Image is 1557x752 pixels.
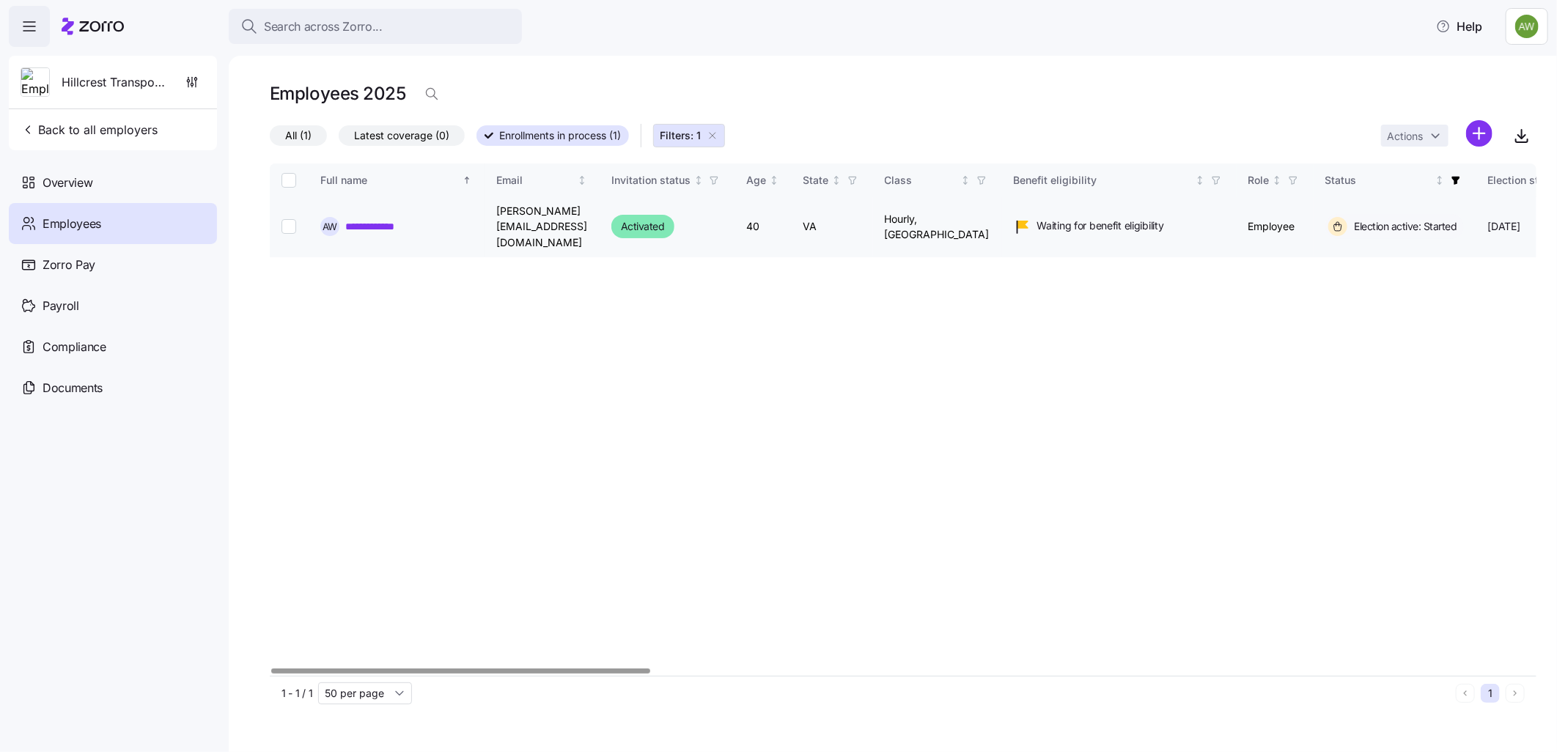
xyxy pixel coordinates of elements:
div: Not sorted [1272,175,1282,185]
button: Search across Zorro... [229,9,522,44]
a: Overview [9,162,217,203]
span: Zorro Pay [43,256,95,274]
span: Actions [1387,131,1423,141]
span: Hillcrest Transportation Inc. [62,73,167,92]
div: Not sorted [769,175,779,185]
span: Help [1436,18,1482,35]
span: Payroll [43,297,79,315]
th: Full nameSorted ascending [309,163,485,197]
th: EmailNot sorted [485,163,600,197]
svg: add icon [1466,120,1492,147]
th: ClassNot sorted [873,163,1002,197]
th: StateNot sorted [792,163,873,197]
th: RoleNot sorted [1237,163,1314,197]
span: Documents [43,379,103,397]
span: Latest coverage (0) [354,126,449,145]
div: Not sorted [577,175,587,185]
a: Documents [9,367,217,408]
div: Class [885,172,958,188]
div: Not sorted [693,175,704,185]
span: Filters: 1 [660,128,701,143]
span: A W [323,222,338,232]
div: Full name [320,172,460,188]
input: Select all records [281,173,296,188]
span: Activated [621,218,665,235]
a: Payroll [9,285,217,326]
div: State [803,172,829,188]
img: Employer logo [21,68,49,97]
div: Age [746,172,766,188]
th: Invitation statusNot sorted [600,163,735,197]
div: Email [496,172,575,188]
span: Back to all employers [21,121,158,139]
td: VA [792,197,873,257]
a: Employees [9,203,217,244]
button: Previous page [1456,684,1475,703]
button: Help [1424,12,1494,41]
span: [DATE] [1488,219,1520,234]
span: Search across Zorro... [264,18,383,36]
span: Employees [43,215,101,233]
div: Status [1325,172,1432,188]
div: Sorted ascending [462,175,472,185]
th: AgeNot sorted [735,163,792,197]
div: Not sorted [960,175,971,185]
td: Employee [1237,197,1314,257]
div: Not sorted [1195,175,1205,185]
button: Back to all employers [15,115,163,144]
h1: Employees 2025 [270,82,405,105]
a: Zorro Pay [9,244,217,285]
div: Not sorted [831,175,842,185]
span: All (1) [285,126,312,145]
div: Role [1248,172,1270,188]
td: Hourly, [GEOGRAPHIC_DATA] [873,197,1002,257]
div: Election start [1488,172,1553,188]
th: StatusNot sorted [1314,163,1476,197]
div: Benefit eligibility [1014,172,1193,188]
img: 187a7125535df60c6aafd4bbd4ff0edb [1515,15,1539,38]
th: Benefit eligibilityNot sorted [1002,163,1237,197]
span: Enrollments in process (1) [499,126,621,145]
button: Next page [1506,684,1525,703]
span: Waiting for benefit eligibility [1037,218,1164,233]
a: Compliance [9,326,217,367]
div: Not sorted [1435,175,1445,185]
span: 1 - 1 / 1 [281,686,312,701]
td: 40 [735,197,792,257]
button: Actions [1381,125,1449,147]
div: Invitation status [611,172,691,188]
button: 1 [1481,684,1500,703]
td: [PERSON_NAME][EMAIL_ADDRESS][DOMAIN_NAME] [485,197,600,257]
span: Overview [43,174,92,192]
span: Election active: Started [1350,219,1457,234]
input: Select record 1 [281,219,296,234]
button: Filters: 1 [653,124,725,147]
span: Compliance [43,338,106,356]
